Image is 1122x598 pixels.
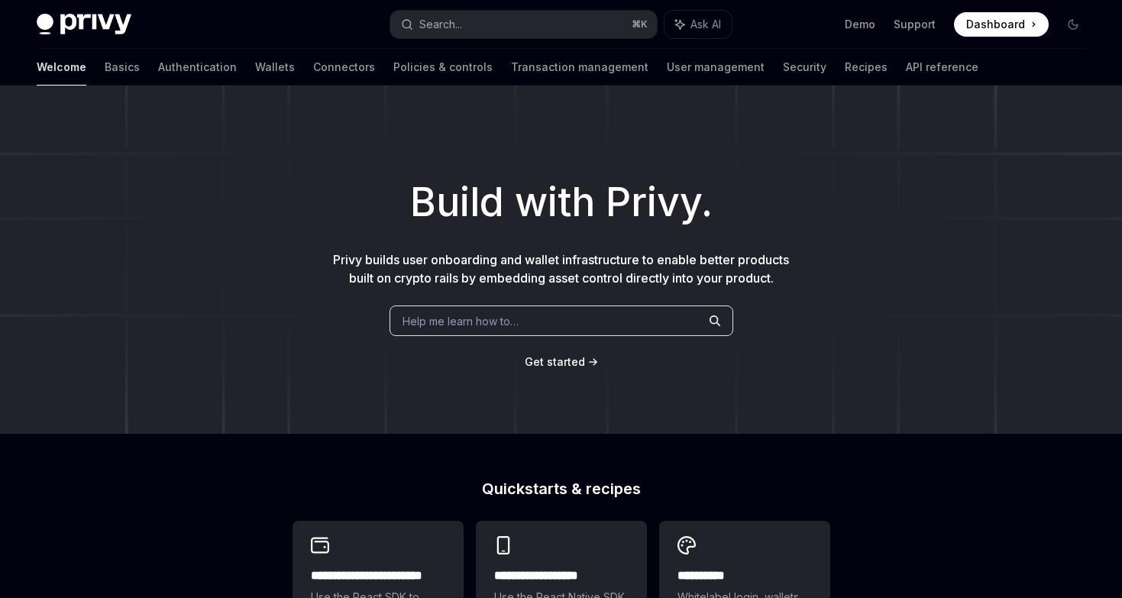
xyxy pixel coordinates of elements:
a: Transaction management [511,49,648,86]
button: Ask AI [664,11,732,38]
button: Search...⌘K [390,11,657,38]
a: API reference [906,49,978,86]
span: Ask AI [690,17,721,32]
span: ⌘ K [632,18,648,31]
h2: Quickstarts & recipes [293,481,830,496]
div: Search... [419,15,462,34]
a: Security [783,49,826,86]
img: dark logo [37,14,131,35]
span: Help me learn how to… [403,313,519,329]
a: Support [894,17,936,32]
button: Toggle dark mode [1061,12,1085,37]
a: Welcome [37,49,86,86]
a: Dashboard [954,12,1049,37]
span: Get started [525,355,585,368]
a: Policies & controls [393,49,493,86]
a: Authentication [158,49,237,86]
a: Wallets [255,49,295,86]
a: Demo [845,17,875,32]
span: Privy builds user onboarding and wallet infrastructure to enable better products built on crypto ... [333,252,789,286]
span: Dashboard [966,17,1025,32]
a: Connectors [313,49,375,86]
a: Get started [525,354,585,370]
a: User management [667,49,765,86]
a: Recipes [845,49,888,86]
a: Basics [105,49,140,86]
h1: Build with Privy. [24,173,1098,232]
